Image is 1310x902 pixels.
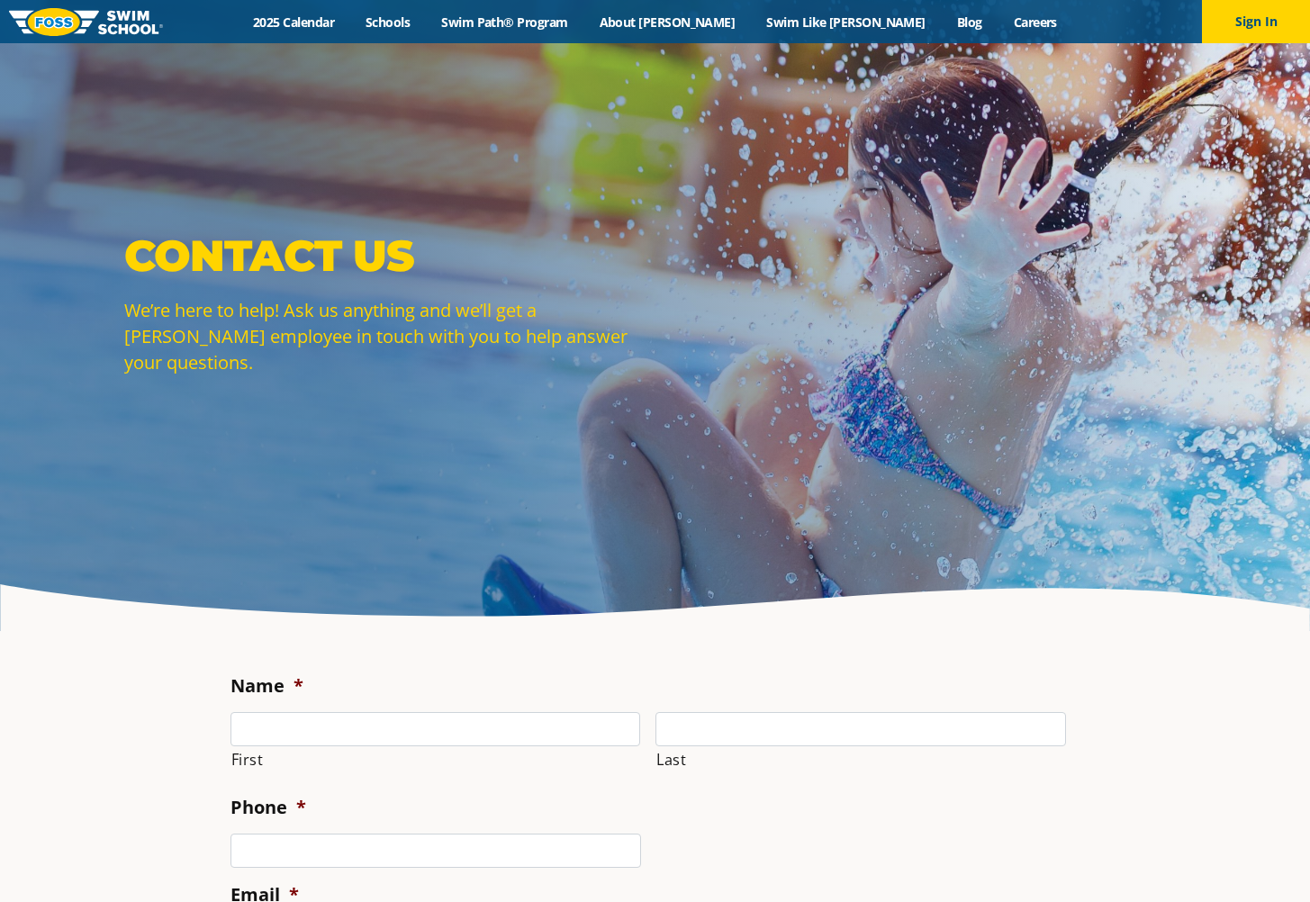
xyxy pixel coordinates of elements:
[998,14,1072,31] a: Careers
[124,229,646,283] p: Contact Us
[656,747,1066,772] label: Last
[231,747,641,772] label: First
[350,14,426,31] a: Schools
[230,674,303,698] label: Name
[655,712,1066,746] input: Last name
[230,712,641,746] input: First name
[426,14,583,31] a: Swim Path® Program
[941,14,998,31] a: Blog
[230,796,306,819] label: Phone
[583,14,751,31] a: About [PERSON_NAME]
[124,297,646,375] p: We’re here to help! Ask us anything and we’ll get a [PERSON_NAME] employee in touch with you to h...
[9,8,163,36] img: FOSS Swim School Logo
[751,14,942,31] a: Swim Like [PERSON_NAME]
[238,14,350,31] a: 2025 Calendar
